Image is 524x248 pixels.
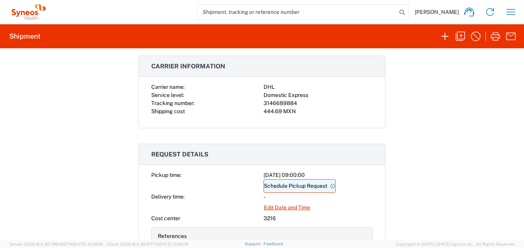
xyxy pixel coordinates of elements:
span: Delivery time: [151,194,184,200]
div: 444.69 MXN [264,107,373,116]
span: Copyright © [DATE]-[DATE] Agistix Inc., All Rights Reserved [396,241,515,248]
input: Shipment, tracking or reference number [197,5,397,19]
a: Schedule Pickup Request [264,179,336,193]
div: DHL [264,83,373,91]
span: Request details [151,151,208,158]
h2: Shipment [9,32,41,41]
span: Pickup time: [151,172,181,178]
span: Carrier information [151,63,225,70]
a: Feedback [264,241,283,246]
div: 3146689884 [264,99,373,107]
span: [PERSON_NAME] [415,8,459,15]
span: [DATE] 10:40:19 [158,242,188,246]
span: Service level: [151,92,184,98]
div: [DATE] 09:00:00 [264,171,373,179]
span: References [158,233,187,239]
span: [DATE] 10:56:16 [73,242,103,246]
span: Shipping cost [151,108,185,114]
div: - [264,193,373,201]
span: Tracking number: [151,100,194,106]
span: Carrier name: [151,84,184,90]
span: Server: 2025.16.0-82789e55714 [9,242,103,246]
span: Cost center [151,215,180,221]
div: 3216 [264,214,373,223]
a: Edit Date and Time [264,201,311,214]
div: Domestic Express [264,91,373,99]
span: Client: 2025.16.0-8fc0770 [106,242,188,246]
a: Support [245,241,264,246]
